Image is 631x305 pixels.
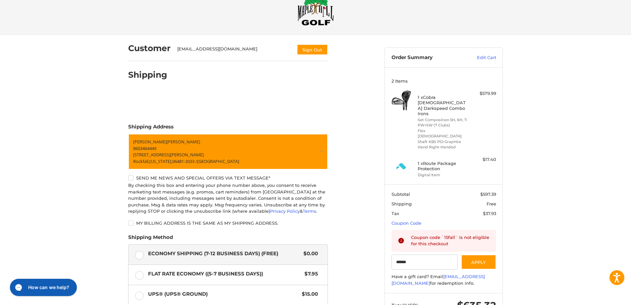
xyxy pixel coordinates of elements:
a: Edit Cart [463,54,496,61]
a: Terms [303,208,316,214]
span: Economy Shipping (7-12 Business Days) (Free) [148,250,300,258]
div: Coupon code `15fall` is not eligible for this checkout [411,234,490,247]
input: Gift Certificate or Coupon Code [392,255,458,269]
span: [PERSON_NAME] [133,139,167,145]
span: Shipping [392,201,412,206]
span: Flat Rate Economy ((5-7 Business Days)) [148,270,301,278]
span: Free [487,201,496,206]
label: My billing address is the same as my shipping address. [128,220,328,226]
div: Have a gift card? Email for redemption info. [392,273,496,286]
span: Subtotal [392,191,410,197]
span: Tax [392,211,399,216]
span: $7.95 [301,270,318,278]
div: By checking this box and entering your phone number above, you consent to receive marketing text ... [128,182,328,215]
li: Set Composition 5H, 6H, 7-PW+SW (7 Clubs) [418,117,468,128]
h3: 2 Items [392,78,496,84]
span: $597.39 [480,191,496,197]
span: [STREET_ADDRESS][PERSON_NAME] [133,152,204,158]
span: UPS® (UPS® Ground) [148,290,299,298]
a: [EMAIL_ADDRESS][DOMAIN_NAME] [392,274,485,286]
li: Digital Item [418,172,468,178]
button: Apply [461,255,496,269]
h4: 1 x Cobra [DEMOGRAPHIC_DATA] Darkspeed Combo Irons [418,95,468,116]
div: $579.99 [470,90,496,97]
legend: Shipping Method [128,234,173,244]
a: Privacy Policy [270,208,300,214]
span: $37.93 [483,211,496,216]
a: Enter or select a different address [128,134,328,170]
span: [PERSON_NAME] [167,139,200,145]
li: Hand Right-Handed [418,144,468,150]
div: $17.40 [470,156,496,163]
div: [EMAIL_ADDRESS][DOMAIN_NAME] [177,46,290,55]
span: 06481-2033 / [172,158,197,164]
iframe: Gorgias live chat messenger [7,276,79,298]
a: Coupon Code [392,220,421,226]
span: Rockfall, [133,158,149,164]
li: Shaft KBS PGI Graphite [418,139,468,145]
span: [US_STATE], [149,158,172,164]
li: Flex [DEMOGRAPHIC_DATA] [418,128,468,139]
h2: Customer [128,43,171,53]
legend: Shipping Address [128,123,174,134]
span: $0.00 [300,250,318,258]
label: Send me news and special offers via text message* [128,175,328,181]
span: [GEOGRAPHIC_DATA] [197,158,239,164]
button: Sign Out [297,44,328,55]
span: 8603464449 [133,145,156,151]
h4: 1 x Route Package Protection [418,161,468,172]
span: $15.00 [298,290,318,298]
h3: Order Summary [392,54,463,61]
h2: Shipping [128,70,167,80]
